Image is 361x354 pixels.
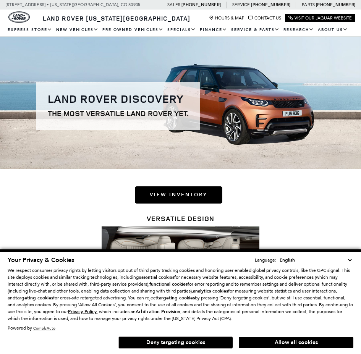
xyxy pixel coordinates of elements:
[135,186,222,204] a: View Inventory
[68,309,97,315] u: Privacy Policy
[209,16,244,21] a: Hours & Map
[8,256,74,264] span: Your Privacy & Cookies
[193,288,228,294] strong: analytics cookies
[149,281,188,287] strong: functional cookies
[278,256,353,264] select: Language Select
[102,226,259,347] img: Versatile Design
[118,336,233,349] button: Deny targeting cookies
[24,215,337,223] h3: Versatile Design
[15,295,53,301] strong: targeting cookies
[54,23,100,37] a: New Vehicles
[6,23,54,37] a: EXPRESS STORE
[251,2,290,8] a: [PHONE_NUMBER]
[33,326,55,331] a: ComplyAuto
[43,14,190,23] span: Land Rover [US_STATE][GEOGRAPHIC_DATA]
[8,267,353,322] p: We respect consumer privacy rights by letting visitors opt out of third-party tracking cookies an...
[8,11,30,23] a: land-rover
[157,295,195,301] strong: targeting cookies
[165,23,198,37] a: Specials
[8,11,30,23] img: Land Rover
[316,23,350,37] a: About Us
[139,274,174,280] strong: essential cookies
[288,16,352,21] a: Visit Our Jaguar Website
[316,2,355,8] a: [PHONE_NUMBER]
[48,108,189,118] span: The most versatile Land Rover yet.
[38,14,195,23] a: Land Rover [US_STATE][GEOGRAPHIC_DATA]
[68,309,97,314] a: Privacy Policy
[136,309,180,315] strong: Arbitration Provision
[229,23,282,37] a: Service & Parts
[181,2,221,8] a: [PHONE_NUMBER]
[6,23,355,37] nav: Main Navigation
[198,23,229,37] a: Finance
[248,16,281,21] a: Contact Us
[239,337,353,348] button: Allow all cookies
[6,2,140,7] a: [STREET_ADDRESS] • [US_STATE][GEOGRAPHIC_DATA], CO 80905
[255,258,276,262] div: Language:
[48,93,189,104] h1: Land Rover Discovery
[100,23,165,37] a: Pre-Owned Vehicles
[282,23,316,37] a: Research
[8,326,55,331] div: Powered by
